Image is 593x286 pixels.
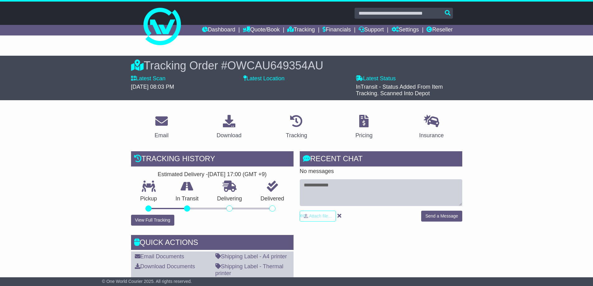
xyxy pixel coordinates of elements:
a: Settings [392,25,419,35]
label: Latest Status [356,75,396,82]
a: Pricing [351,113,377,142]
a: Email Documents [135,253,184,260]
a: Tracking [282,113,311,142]
a: Quote/Book [243,25,280,35]
label: Latest Scan [131,75,166,82]
a: Reseller [426,25,453,35]
div: Tracking Order # [131,59,462,72]
button: View Full Tracking [131,215,174,226]
button: Send a Message [421,211,462,222]
p: Pickup [131,195,167,202]
a: Dashboard [202,25,235,35]
div: Insurance [419,131,444,140]
a: Tracking [287,25,315,35]
span: © One World Courier 2025. All rights reserved. [102,279,192,284]
a: Insurance [415,113,448,142]
div: Download [217,131,242,140]
div: Tracking [286,131,307,140]
div: RECENT CHAT [300,151,462,168]
div: [DATE] 17:00 (GMT +9) [208,171,267,178]
div: Estimated Delivery - [131,171,294,178]
p: Delivered [251,195,294,202]
div: Email [154,131,168,140]
a: Download Documents [135,263,195,270]
span: [DATE] 08:03 PM [131,84,174,90]
label: Latest Location [243,75,285,82]
p: No messages [300,168,462,175]
div: Pricing [355,131,373,140]
p: Delivering [208,195,252,202]
div: Quick Actions [131,235,294,252]
a: Email [150,113,172,142]
p: In Transit [166,195,208,202]
span: InTransit - Status Added From Item Tracking. Scanned Into Depot [356,84,443,97]
a: Shipping Label - A4 printer [215,253,287,260]
a: Download [213,113,246,142]
a: Support [359,25,384,35]
div: Tracking history [131,151,294,168]
span: OWCAU649354AU [227,59,323,72]
a: Shipping Label - Thermal printer [215,263,284,276]
a: Financials [322,25,351,35]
